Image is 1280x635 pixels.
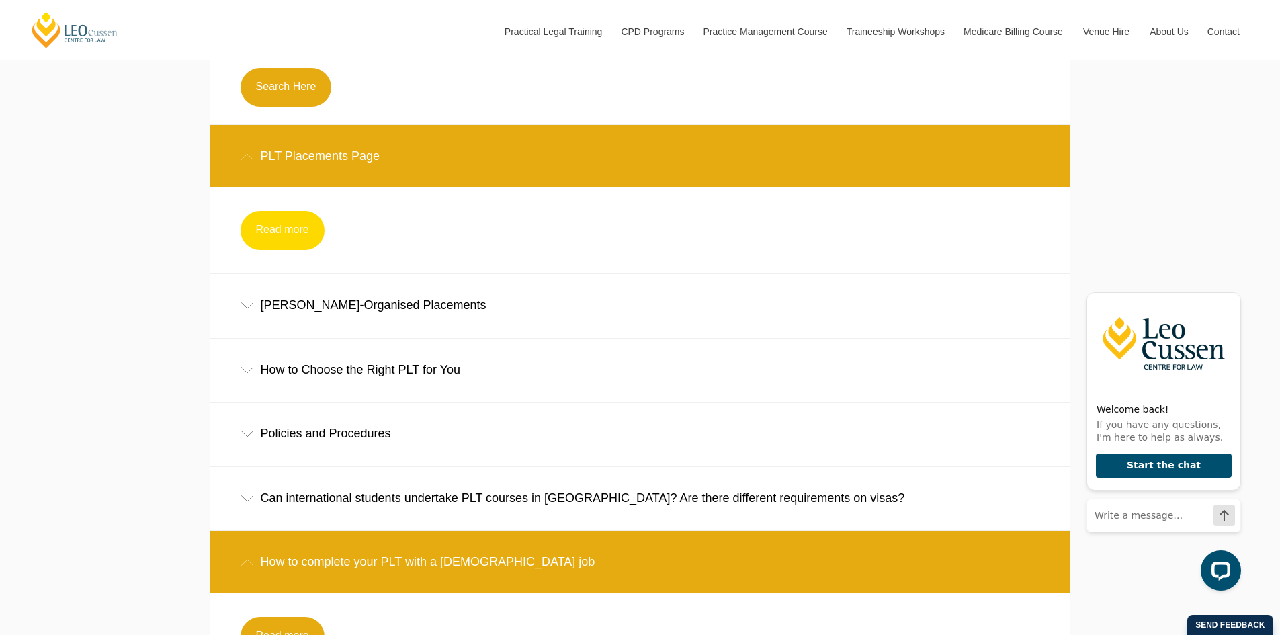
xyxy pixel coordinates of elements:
[1073,3,1140,60] a: Venue Hire
[210,274,1070,337] div: [PERSON_NAME]-Organised Placements
[210,125,1070,187] div: PLT Placements Page
[837,3,953,60] a: Traineeship Workshops
[495,3,611,60] a: Practical Legal Training
[210,339,1070,401] div: How to Choose the Right PLT for You
[1140,3,1197,60] a: About Us
[1197,3,1250,60] a: Contact
[611,3,693,60] a: CPD Programs
[1076,267,1246,601] iframe: LiveChat chat widget
[30,11,120,49] a: [PERSON_NAME] Centre for Law
[241,68,332,107] a: Search Here
[953,3,1073,60] a: Medicare Billing Course
[210,403,1070,465] div: Policies and Procedures
[693,3,837,60] a: Practice Management Course
[210,531,1070,593] div: How to complete your PLT with a [DEMOGRAPHIC_DATA] job
[210,467,1070,530] div: Can international students undertake PLT courses in [GEOGRAPHIC_DATA]? Are there different requir...
[241,211,325,250] a: Read more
